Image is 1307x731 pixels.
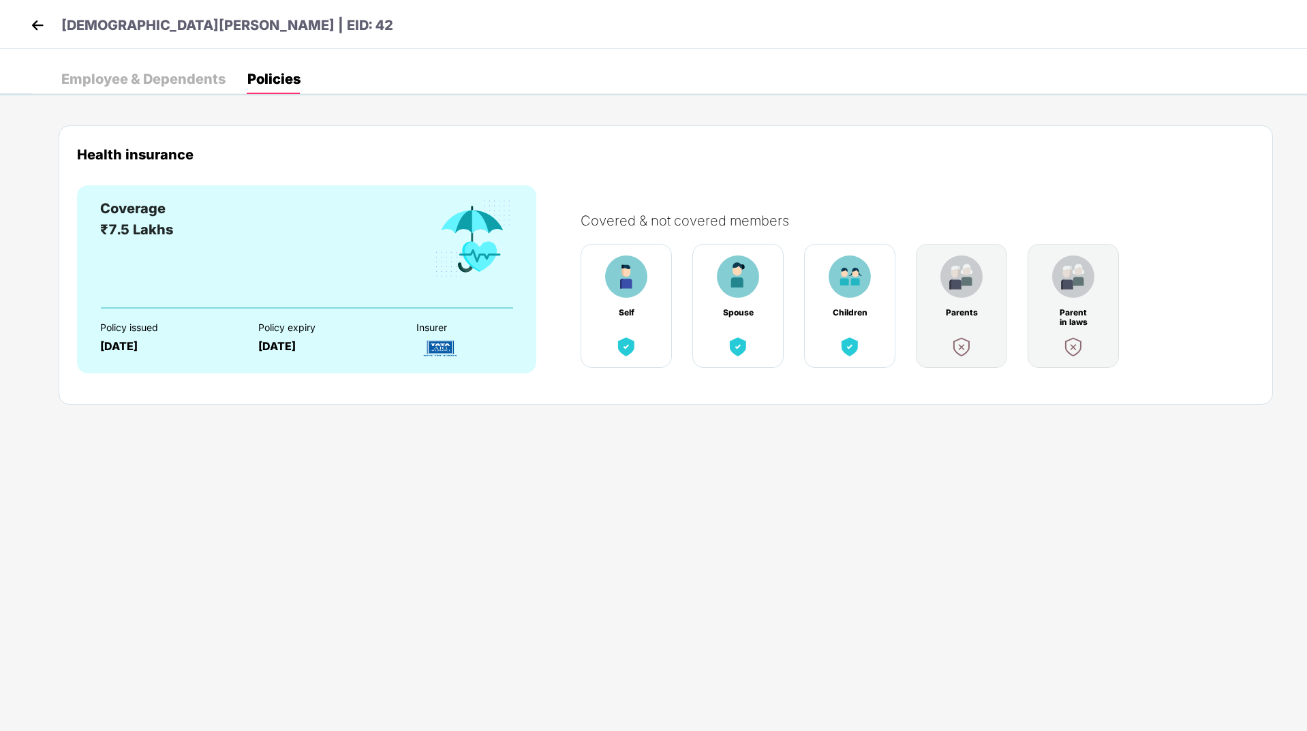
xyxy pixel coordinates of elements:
[433,198,513,280] img: benefitCardImg
[609,308,644,317] div: Self
[829,255,871,298] img: benefitCardImg
[27,15,48,35] img: back
[61,72,226,86] div: Employee & Dependents
[581,213,1268,229] div: Covered & not covered members
[837,335,862,359] img: benefitCardImg
[726,335,750,359] img: benefitCardImg
[61,15,393,36] p: [DEMOGRAPHIC_DATA][PERSON_NAME] | EID: 42
[949,335,974,359] img: benefitCardImg
[614,335,639,359] img: benefitCardImg
[944,308,979,317] div: Parents
[720,308,756,317] div: Spouse
[1056,308,1091,317] div: Parent in laws
[416,322,551,333] div: Insurer
[100,340,234,353] div: [DATE]
[247,72,301,86] div: Policies
[717,255,759,298] img: benefitCardImg
[416,337,464,360] img: InsurerLogo
[940,255,983,298] img: benefitCardImg
[1061,335,1086,359] img: benefitCardImg
[605,255,647,298] img: benefitCardImg
[258,340,393,353] div: [DATE]
[100,198,173,219] div: Coverage
[1052,255,1094,298] img: benefitCardImg
[100,221,173,238] span: ₹7.5 Lakhs
[258,322,393,333] div: Policy expiry
[832,308,867,317] div: Children
[100,322,234,333] div: Policy issued
[77,146,1255,162] div: Health insurance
